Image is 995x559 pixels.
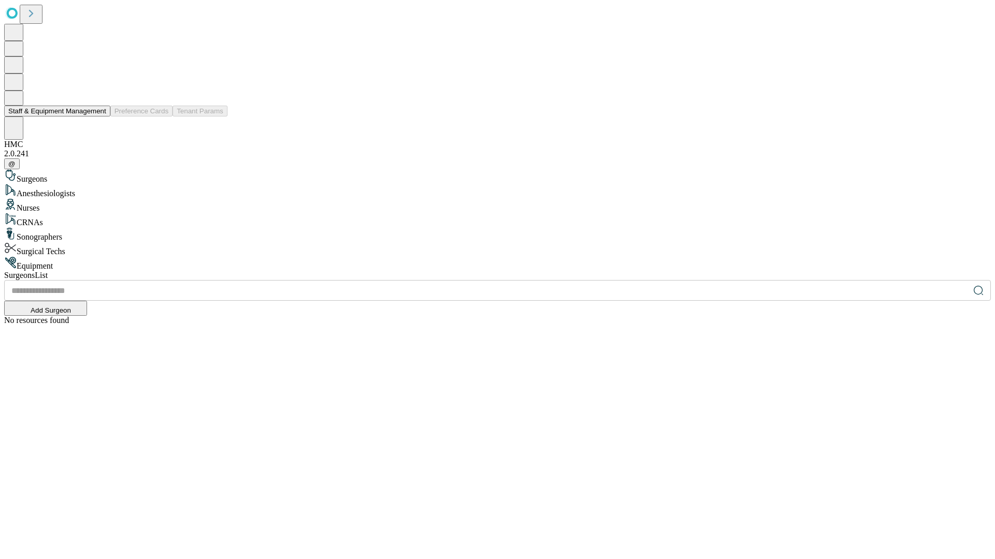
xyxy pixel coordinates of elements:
[4,227,991,242] div: Sonographers
[4,256,991,271] div: Equipment
[4,169,991,184] div: Surgeons
[4,198,991,213] div: Nurses
[4,140,991,149] div: HMC
[173,106,228,116] button: Tenant Params
[4,149,991,158] div: 2.0.241
[31,306,71,314] span: Add Surgeon
[4,242,991,256] div: Surgical Techs
[4,158,20,169] button: @
[4,316,991,325] div: No resources found
[4,271,991,280] div: Surgeons List
[4,213,991,227] div: CRNAs
[110,106,173,116] button: Preference Cards
[4,301,87,316] button: Add Surgeon
[4,106,110,116] button: Staff & Equipment Management
[8,160,16,168] span: @
[4,184,991,198] div: Anesthesiologists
